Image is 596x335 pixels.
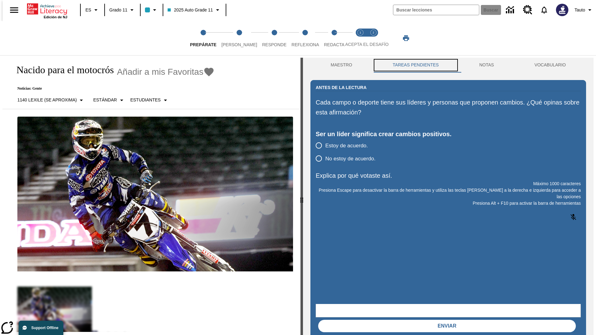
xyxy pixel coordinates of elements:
[310,58,586,73] div: Instructional Panel Tabs
[257,21,291,55] button: Responde step 3 of 5
[10,86,214,91] p: Noticias: Gente
[316,187,581,200] p: Presiona Escape para desactivar la barra de herramientas y utiliza las teclas [PERSON_NAME] a la ...
[216,21,262,55] button: Lee step 2 of 5
[93,97,117,103] p: Estándar
[552,2,572,18] button: Escoja un nuevo avatar
[351,21,369,55] button: Acepta el desafío lee step 1 of 2
[316,139,381,165] div: poll
[291,42,319,47] span: Reflexiona
[316,171,581,181] p: Explica por qué votaste así.
[556,4,568,16] img: Avatar
[10,64,114,76] h1: Nacido para el motocrós
[117,66,215,77] button: Añadir a mis Favoritas - Nacido para el motocrós
[128,95,172,106] button: Seleccionar estudiante
[345,42,389,47] span: ACEPTA EL DESAFÍO
[316,97,581,117] p: Cada campo o deporte tiene sus líderes y personas que proponen cambios. ¿Qué opinas sobre esta af...
[316,84,367,91] h2: Antes de la lectura
[316,200,581,207] p: Presiona Alt + F10 para activar la barra de herramientas
[17,97,77,103] p: 1140 Lexile (Se aproxima)
[117,67,204,77] span: Añadir a mis Favoritas
[303,58,594,335] div: activity
[190,42,216,47] span: Prepárate
[2,5,91,11] body: Explica por qué votaste así. Máximo 1000 caracteres Presiona Alt + F10 para activar la barra de h...
[318,320,576,332] button: Enviar
[324,42,345,47] span: Redacta
[566,210,581,225] button: Haga clic para activar la función de reconocimiento de voz
[459,58,514,73] button: NOTAS
[221,42,257,47] span: [PERSON_NAME]
[168,7,213,13] span: 2025 Auto Grade 11
[502,2,519,19] a: Centro de información
[185,21,221,55] button: Prepárate step 1 of 5
[287,21,324,55] button: Reflexiona step 4 of 5
[83,4,102,16] button: Lenguaje: ES, Selecciona un idioma
[316,129,581,139] div: Ser un líder significa crear cambios positivos.
[44,15,67,19] span: Edición de NJ
[300,58,303,335] div: Pulsa la tecla de intro o la barra espaciadora y luego presiona las flechas de derecha e izquierd...
[575,7,585,13] span: Tauto
[359,31,361,34] text: 1
[15,95,88,106] button: Seleccione Lexile, 1140 Lexile (Se aproxima)
[2,58,300,332] div: reading
[91,95,128,106] button: Tipo de apoyo, Estándar
[165,4,223,16] button: Clase: 2025 Auto Grade 11, Selecciona una clase
[319,21,350,55] button: Redacta step 5 of 5
[396,33,416,44] button: Imprimir
[5,1,23,19] button: Abrir el menú lateral
[572,4,596,16] button: Perfil/Configuración
[393,5,479,15] input: Buscar campo
[325,155,376,163] span: No estoy de acuerdo.
[536,2,552,18] a: Notificaciones
[514,58,586,73] button: VOCABULARIO
[130,97,161,103] p: Estudiantes
[372,31,374,34] text: 2
[109,7,127,13] span: Grado 11
[262,42,287,47] span: Responde
[85,7,91,13] span: ES
[325,142,368,150] span: Estoy de acuerdo.
[372,58,459,73] button: TAREAS PENDIENTES
[364,21,382,55] button: Acepta el desafío contesta step 2 of 2
[27,2,67,19] div: Portada
[17,117,293,272] img: El corredor de motocrós James Stewart vuela por los aires en su motocicleta de montaña
[316,181,581,187] p: Máximo 1000 caracteres
[310,58,372,73] button: Maestro
[519,2,536,18] a: Centro de recursos, Se abrirá en una pestaña nueva.
[142,4,161,16] button: El color de la clase es azul claro. Cambiar el color de la clase.
[19,321,63,335] button: Support Offline
[31,326,58,330] span: Support Offline
[107,4,138,16] button: Grado: Grado 11, Elige un grado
